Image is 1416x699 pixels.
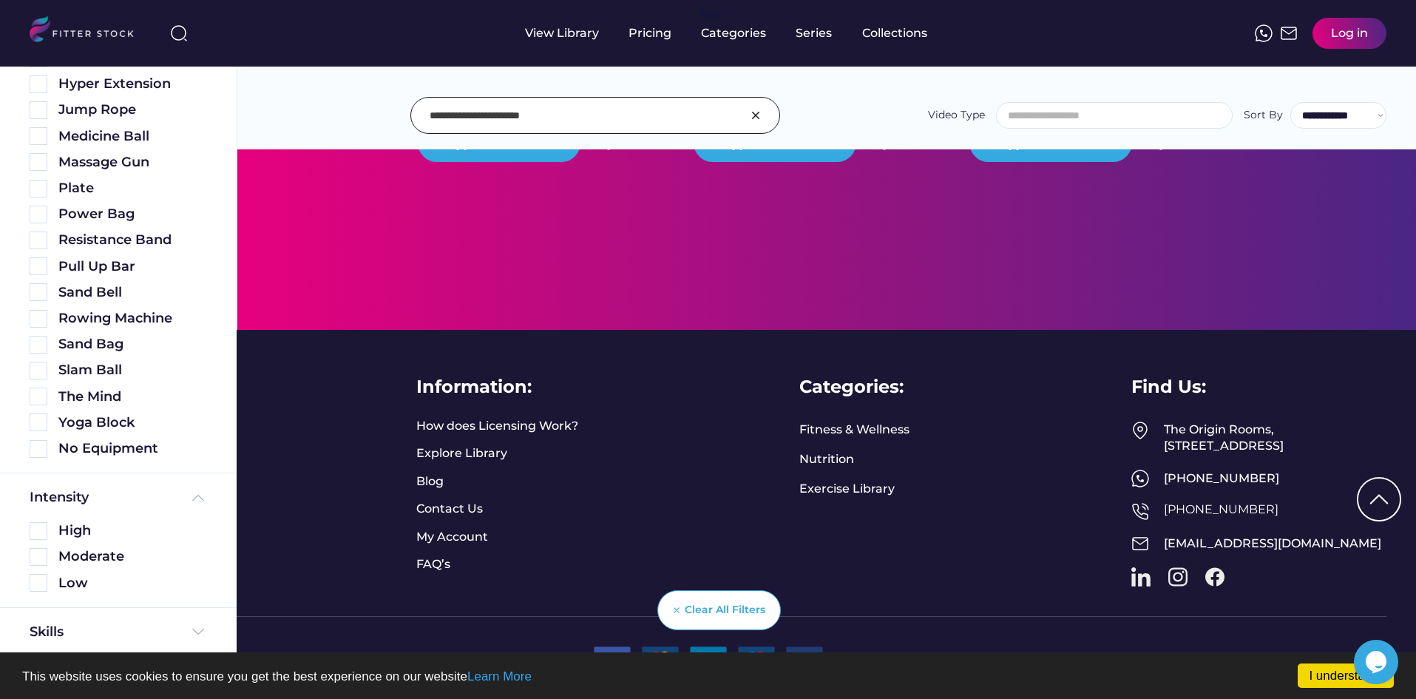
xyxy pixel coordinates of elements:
a: Exercise Library [799,481,895,497]
div: Skills [30,623,67,641]
a: Explore Library [416,445,507,462]
a: Nutrition [799,451,854,467]
img: search-normal%203.svg [170,24,188,42]
div: Moderate [58,547,207,566]
div: Hyper Extension [58,75,207,93]
div: Massage Gun [58,153,207,172]
a: Blog [416,473,453,490]
img: Rectangle%205126.svg [30,180,47,197]
div: Sand Bag [58,335,207,354]
div: Log in [1331,25,1368,41]
img: Rectangle%205126.svg [30,548,47,566]
img: 1.png [594,646,631,669]
img: Frame%20%284%29.svg [189,623,207,641]
img: Rectangle%205126.svg [30,413,47,431]
div: Rowing Machine [58,309,207,328]
div: The Origin Rooms, [STREET_ADDRESS] [1164,422,1386,455]
div: Low [58,574,207,592]
img: Rectangle%205126.svg [30,362,47,379]
img: Rectangle%205126.svg [30,127,47,145]
a: FAQ’s [416,556,453,573]
div: Plate [58,179,207,197]
img: Rectangle%205126.svg [30,336,47,354]
img: Rectangle%205126.svg [30,257,47,275]
div: Yoga Block [58,413,207,432]
a: FITTER STOCK © 2023 [30,649,583,666]
img: Group%201000002326.svg [747,107,765,124]
a: Contact Us [416,501,483,517]
img: Rectangle%205126.svg [30,440,47,458]
div: Sand Bell [58,283,207,302]
div: Medicine Ball [58,127,207,146]
div: Series [796,25,833,41]
div: High [58,521,207,540]
img: Rectangle%205126.svg [30,522,47,540]
a: Learn More [467,669,532,683]
a: How does Licensing Work? [416,418,578,434]
img: Rectangle%205126.svg [30,388,47,405]
img: Frame%2051.svg [1280,24,1298,42]
div: Find Us: [1131,374,1206,399]
img: Frame%20%285%29.svg [189,489,207,507]
div: The Mind [58,388,207,406]
div: Video Type [928,108,985,123]
img: Rectangle%205126.svg [30,232,47,249]
div: Pricing [629,25,671,41]
div: Slam Ball [58,361,207,379]
div: Power Bag [58,205,207,223]
img: meteor-icons_whatsapp%20%281%29.svg [1255,24,1273,42]
img: meteor-icons_whatsapp%20%281%29.svg [1131,470,1149,487]
img: Group%201000002322%20%281%29.svg [1358,479,1400,520]
a: [PHONE_NUMBER] [1164,502,1278,516]
a: Fitness & Wellness [799,422,909,438]
div: Categories: [799,374,904,399]
div: Information: [416,374,532,399]
a: Privacy Policy [1304,649,1386,666]
div: fvck [701,7,720,22]
a: [EMAIL_ADDRESS][DOMAIN_NAME] [1164,536,1381,550]
div: No Equipment [58,439,207,458]
div: Intensity [30,488,89,507]
img: Frame%2050.svg [1131,502,1149,520]
div: Categories [701,25,766,41]
div: Collections [862,25,927,41]
img: LOGO.svg [30,16,146,47]
a: My Account [416,529,488,545]
div: [PHONE_NUMBER] [1164,470,1386,487]
img: Rectangle%205126.svg [30,283,47,301]
img: Rectangle%205126.svg [30,206,47,223]
img: Rectangle%205126.svg [30,101,47,119]
div: Jump Rope [58,101,207,119]
img: Rectangle%205126.svg [30,310,47,328]
div: Sort By [1244,108,1283,123]
img: Rectangle%205126.svg [30,75,47,93]
div: Pull Up Bar [58,257,207,276]
img: Frame%2049.svg [1131,422,1149,439]
div: View Library [525,25,599,41]
img: 9.png [786,646,823,669]
img: Rectangle%205126.svg [30,574,47,592]
div: Resistance Band [58,231,207,249]
img: Vector%20%281%29.svg [674,607,680,613]
a: I understand! [1298,663,1394,688]
img: Rectangle%205126.svg [30,153,47,171]
div: Clear All Filters [685,603,765,618]
img: Frame%2051.svg [1131,535,1149,553]
iframe: chat widget [1354,640,1401,684]
p: This website uses cookies to ensure you get the best experience on our website [22,670,1394,683]
a: Terms & Conditions [1173,649,1289,666]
